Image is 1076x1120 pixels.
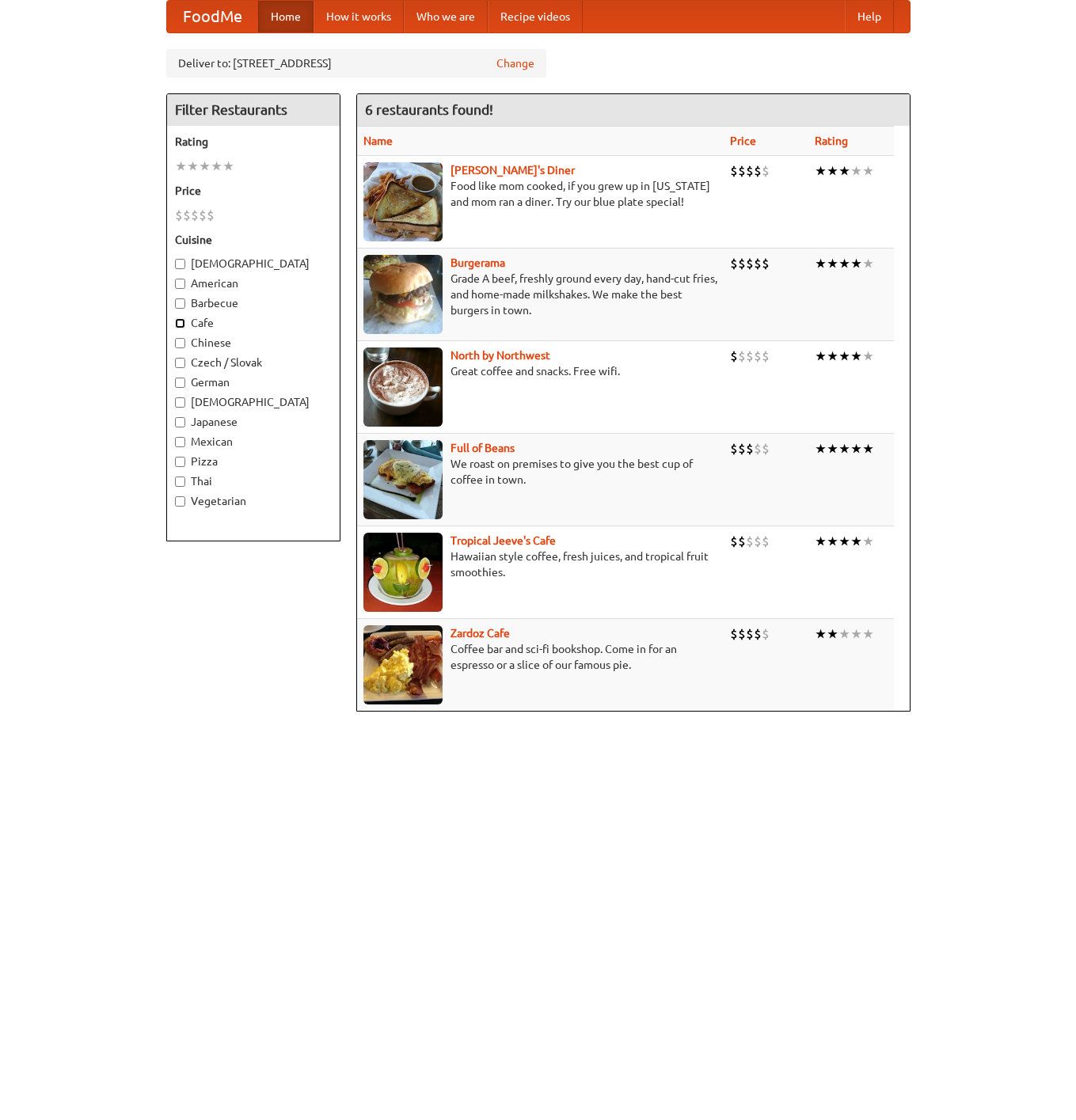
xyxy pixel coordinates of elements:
[862,440,874,457] li: ★
[175,279,185,289] input: American
[730,162,738,180] li: $
[199,207,207,224] li: $
[175,394,332,410] label: [DEMOGRAPHIC_DATA]
[738,255,746,272] li: $
[850,625,862,643] li: ★
[827,533,838,550] li: ★
[363,533,443,612] img: jeeves.jpg
[175,473,332,489] label: Thai
[730,440,738,457] li: $
[363,440,443,519] img: beans.jpg
[754,440,762,457] li: $
[850,440,862,457] li: ★
[175,457,185,467] input: Pizza
[175,158,187,175] li: ★
[488,1,583,32] a: Recipe videos
[730,135,756,147] a: Price
[850,533,862,550] li: ★
[363,625,443,704] img: zardoz.jpg
[258,1,314,32] a: Home
[363,162,443,241] img: sallys.jpg
[175,358,185,368] input: Czech / Slovak
[191,207,199,224] li: $
[175,374,332,390] label: German
[175,295,332,311] label: Barbecue
[451,349,550,362] a: North by Northwest
[746,440,754,457] li: $
[838,255,850,272] li: ★
[838,625,850,643] li: ★
[166,49,546,78] div: Deliver to: [STREET_ADDRESS]
[850,255,862,272] li: ★
[838,347,850,365] li: ★
[815,135,848,147] a: Rating
[827,625,838,643] li: ★
[862,625,874,643] li: ★
[850,347,862,365] li: ★
[175,417,185,427] input: Japanese
[746,162,754,180] li: $
[838,533,850,550] li: ★
[175,232,332,248] h5: Cuisine
[363,178,717,210] p: Food like mom cooked, if you grew up in [US_STATE] and mom ran a diner. Try our blue plate special!
[363,363,717,379] p: Great coffee and snacks. Free wifi.
[175,183,332,199] h5: Price
[363,255,443,334] img: burgerama.jpg
[175,496,185,507] input: Vegetarian
[754,533,762,550] li: $
[175,414,332,430] label: Japanese
[175,134,332,150] h5: Rating
[845,1,894,32] a: Help
[175,318,185,328] input: Cafe
[754,162,762,180] li: $
[451,442,515,454] b: Full of Beans
[730,255,738,272] li: $
[175,454,332,469] label: Pizza
[827,162,838,180] li: ★
[363,271,717,318] p: Grade A beef, freshly ground every day, hand-cut fries, and home-made milkshakes. We make the bes...
[363,641,717,673] p: Coffee bar and sci-fi bookshop. Come in for an espresso or a slice of our famous pie.
[815,162,827,180] li: ★
[451,164,575,177] a: [PERSON_NAME]'s Diner
[746,625,754,643] li: $
[451,256,505,269] a: Burgerama
[175,256,332,271] label: [DEMOGRAPHIC_DATA]
[222,158,234,175] li: ★
[738,533,746,550] li: $
[199,158,211,175] li: ★
[815,347,827,365] li: ★
[451,627,510,640] b: Zardoz Cafe
[175,397,185,408] input: [DEMOGRAPHIC_DATA]
[175,259,185,269] input: [DEMOGRAPHIC_DATA]
[167,1,258,32] a: FoodMe
[314,1,404,32] a: How it works
[738,625,746,643] li: $
[754,347,762,365] li: $
[827,347,838,365] li: ★
[862,533,874,550] li: ★
[862,347,874,365] li: ★
[815,255,827,272] li: ★
[175,434,332,450] label: Mexican
[738,347,746,365] li: $
[862,255,874,272] li: ★
[175,298,185,309] input: Barbecue
[815,440,827,457] li: ★
[815,533,827,550] li: ★
[815,625,827,643] li: ★
[838,162,850,180] li: ★
[187,158,199,175] li: ★
[175,437,185,447] input: Mexican
[175,493,332,509] label: Vegetarian
[827,255,838,272] li: ★
[738,440,746,457] li: $
[762,533,770,550] li: $
[746,255,754,272] li: $
[451,534,556,547] b: Tropical Jeeve's Cafe
[762,625,770,643] li: $
[175,275,332,291] label: American
[175,378,185,388] input: German
[363,347,443,427] img: north.jpg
